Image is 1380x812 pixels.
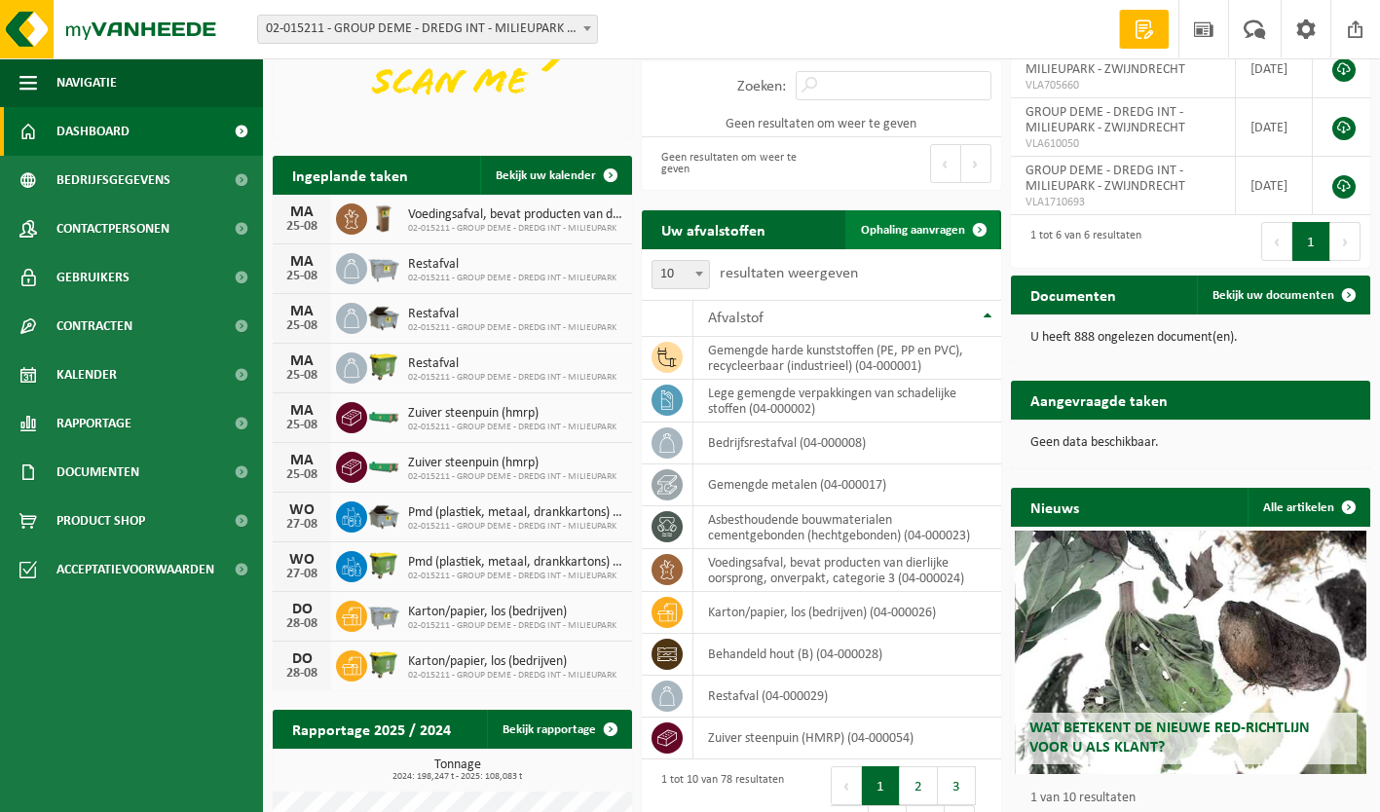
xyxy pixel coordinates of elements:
[282,220,321,234] div: 25-08
[737,79,786,94] label: Zoeken:
[367,350,400,383] img: WB-1100-HPE-GN-50
[282,651,321,667] div: DO
[408,620,616,632] span: 02-015211 - GROUP DEME - DREDG INT - MILIEUPARK
[282,667,321,681] div: 28-08
[1026,195,1220,210] span: VLA1710693
[408,521,622,533] span: 02-015211 - GROUP DEME - DREDG INT - MILIEUPARK
[693,549,1001,592] td: voedingsafval, bevat producten van dierlijke oorsprong, onverpakt, categorie 3 (04-000024)
[1030,792,1361,805] p: 1 van 10 resultaten
[708,311,764,326] span: Afvalstof
[480,156,630,195] a: Bekijk uw kalender
[367,300,400,333] img: WB-5000-GAL-GY-01
[282,518,321,532] div: 27-08
[282,502,321,518] div: WO
[282,319,321,333] div: 25-08
[900,766,938,805] button: 2
[1330,222,1361,261] button: Next
[367,201,400,234] img: WB-0140-HPE-BN-01
[408,505,622,521] span: Pmd (plastiek, metaal, drankkartons) (bedrijven)
[652,260,710,289] span: 10
[642,210,785,248] h2: Uw afvalstoffen
[693,464,1001,506] td: gemengde metalen (04-000017)
[693,718,1001,759] td: zuiver steenpuin (HMRP) (04-000054)
[1236,40,1313,98] td: [DATE]
[408,555,622,571] span: Pmd (plastiek, metaal, drankkartons) (bedrijven)
[282,304,321,319] div: MA
[693,380,1001,423] td: lege gemengde verpakkingen van schadelijke stoffen (04-000002)
[653,261,709,288] span: 10
[1011,381,1187,419] h2: Aangevraagde taken
[273,710,470,748] h2: Rapportage 2025 / 2024
[693,634,1001,676] td: behandeld hout (B) (04-000028)
[282,419,321,432] div: 25-08
[1026,136,1220,152] span: VLA610050
[642,110,1001,137] td: Geen resultaten om weer te geven
[408,456,616,471] span: Zuiver steenpuin (hmrp)
[282,758,632,782] h3: Tonnage
[862,766,900,805] button: 1
[367,647,400,681] img: WB-1100-HPE-GN-50
[652,142,812,185] div: Geen resultaten om weer te geven
[408,307,616,322] span: Restafval
[845,210,999,249] a: Ophaling aanvragen
[56,399,131,448] span: Rapportage
[1030,331,1351,345] p: U heeft 888 ongelezen document(en).
[56,107,130,156] span: Dashboard
[1261,222,1292,261] button: Previous
[257,15,598,44] span: 02-015211 - GROUP DEME - DREDG INT - MILIEUPARK - ZWIJNDRECHT
[1248,488,1368,527] a: Alle artikelen
[408,654,616,670] span: Karton/papier, los (bedrijven)
[861,224,965,237] span: Ophaling aanvragen
[408,605,616,620] span: Karton/papier, los (bedrijven)
[1236,98,1313,157] td: [DATE]
[1026,164,1185,194] span: GROUP DEME - DREDG INT - MILIEUPARK - ZWIJNDRECHT
[1015,531,1367,774] a: Wat betekent de nieuwe RED-richtlijn voor u als klant?
[56,58,117,107] span: Navigatie
[282,204,321,220] div: MA
[56,448,139,497] span: Documenten
[1011,276,1136,314] h2: Documenten
[408,372,616,384] span: 02-015211 - GROUP DEME - DREDG INT - MILIEUPARK
[408,273,616,284] span: 02-015211 - GROUP DEME - DREDG INT - MILIEUPARK
[1011,488,1099,526] h2: Nieuws
[831,766,862,805] button: Previous
[1212,289,1334,302] span: Bekijk uw documenten
[367,498,400,532] img: WB-5000-GAL-GY-01
[367,407,400,424] img: HK-XC-10-GN-00
[258,16,597,43] span: 02-015211 - GROUP DEME - DREDG INT - MILIEUPARK - ZWIJNDRECHT
[1026,78,1220,93] span: VLA705660
[1292,222,1330,261] button: 1
[1030,436,1351,450] p: Geen data beschikbaar.
[282,254,321,270] div: MA
[56,497,145,545] span: Product Shop
[282,552,321,568] div: WO
[56,302,132,351] span: Contracten
[282,602,321,617] div: DO
[408,471,616,483] span: 02-015211 - GROUP DEME - DREDG INT - MILIEUPARK
[367,548,400,581] img: WB-1100-HPE-GN-50
[56,156,170,204] span: Bedrijfsgegevens
[408,406,616,422] span: Zuiver steenpuin (hmrp)
[56,545,214,594] span: Acceptatievoorwaarden
[693,676,1001,718] td: restafval (04-000029)
[930,144,961,183] button: Previous
[273,156,428,194] h2: Ingeplande taken
[1026,47,1185,77] span: GROUP DEME - DREDG INT - MILIEUPARK - ZWIJNDRECHT
[408,223,622,235] span: 02-015211 - GROUP DEME - DREDG INT - MILIEUPARK
[408,207,622,223] span: Voedingsafval, bevat producten van dierlijke oorsprong, onverpakt, categorie 3
[961,144,991,183] button: Next
[693,423,1001,464] td: bedrijfsrestafval (04-000008)
[693,592,1001,634] td: karton/papier, los (bedrijven) (04-000026)
[56,253,130,302] span: Gebruikers
[282,568,321,581] div: 27-08
[282,270,321,283] div: 25-08
[1021,220,1141,263] div: 1 tot 6 van 6 resultaten
[1029,720,1310,755] span: Wat betekent de nieuwe RED-richtlijn voor u als klant?
[1197,276,1368,314] a: Bekijk uw documenten
[408,356,616,372] span: Restafval
[282,617,321,631] div: 28-08
[367,598,400,631] img: WB-2500-GAL-GY-01
[938,766,976,805] button: 3
[693,337,1001,380] td: gemengde harde kunststoffen (PE, PP en PVC), recycleerbaar (industrieel) (04-000001)
[282,403,321,419] div: MA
